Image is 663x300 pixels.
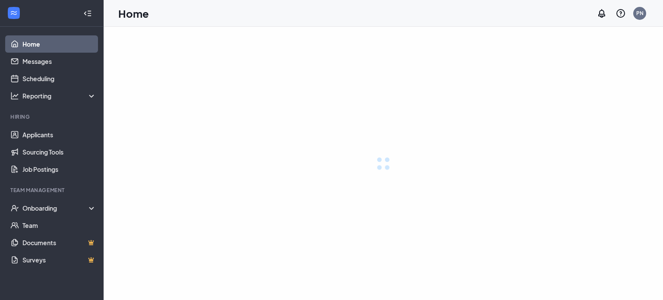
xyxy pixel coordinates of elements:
[22,35,96,53] a: Home
[22,161,96,178] a: Job Postings
[22,143,96,161] a: Sourcing Tools
[22,234,96,251] a: DocumentsCrown
[22,70,96,87] a: Scheduling
[9,9,18,17] svg: WorkstreamLogo
[10,92,19,100] svg: Analysis
[22,251,96,268] a: SurveysCrown
[636,9,644,17] div: PN
[83,9,92,18] svg: Collapse
[10,186,95,194] div: Team Management
[22,217,96,234] a: Team
[22,53,96,70] a: Messages
[22,92,97,100] div: Reporting
[10,204,19,212] svg: UserCheck
[22,126,96,143] a: Applicants
[10,113,95,120] div: Hiring
[616,8,626,19] svg: QuestionInfo
[22,204,97,212] div: Onboarding
[597,8,607,19] svg: Notifications
[118,6,149,21] h1: Home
